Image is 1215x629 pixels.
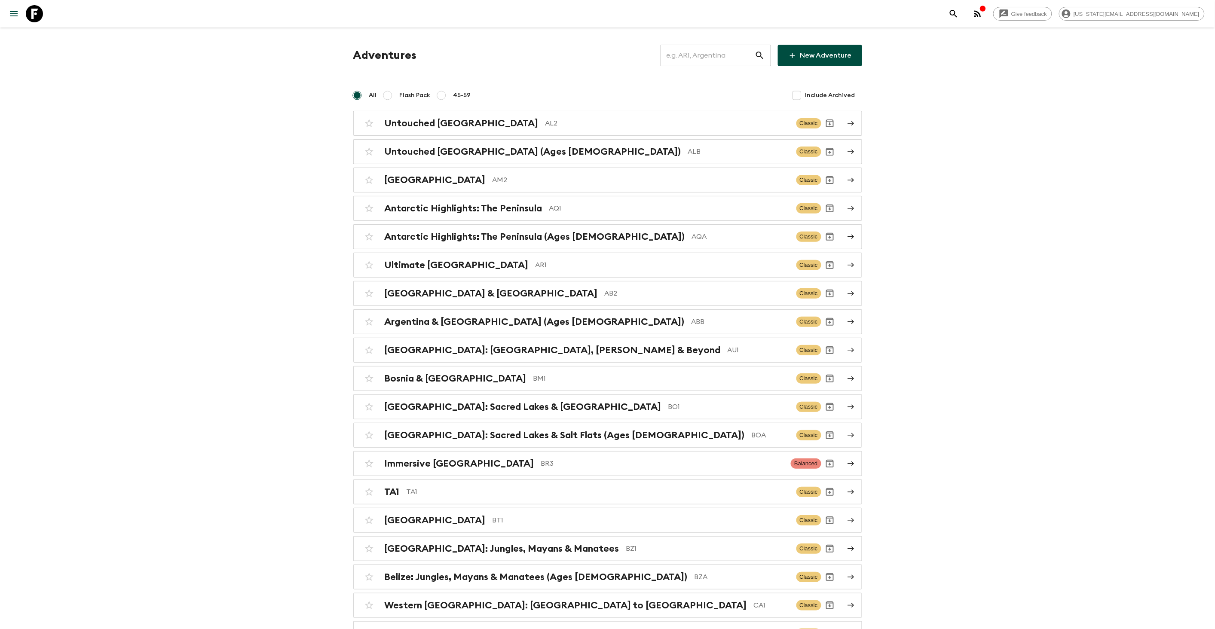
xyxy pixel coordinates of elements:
h2: TA1 [385,486,400,498]
button: Archive [821,597,839,614]
span: Flash Pack [400,91,431,100]
button: Archive [821,427,839,444]
a: [GEOGRAPHIC_DATA]: Jungles, Mayans & ManateesBZ1ClassicArchive [353,536,862,561]
a: Give feedback [993,7,1052,21]
span: Classic [796,317,821,327]
button: Archive [821,568,839,586]
p: BZ1 [626,544,790,554]
span: Classic [796,572,821,582]
p: ALB [688,147,790,157]
p: BZA [695,572,790,582]
p: AM2 [493,175,790,185]
span: All [369,91,377,100]
span: Classic [796,118,821,128]
a: Ultimate [GEOGRAPHIC_DATA]AR1ClassicArchive [353,253,862,278]
p: BT1 [493,515,790,525]
button: Archive [821,228,839,245]
a: [GEOGRAPHIC_DATA] & [GEOGRAPHIC_DATA]AB2ClassicArchive [353,281,862,306]
a: Antarctic Highlights: The Peninsula (Ages [DEMOGRAPHIC_DATA])AQAClassicArchive [353,224,862,249]
p: TA1 [407,487,790,497]
span: 45-59 [453,91,471,100]
p: AQ1 [549,203,790,214]
p: AQA [692,232,790,242]
a: Belize: Jungles, Mayans & Manatees (Ages [DEMOGRAPHIC_DATA])BZAClassicArchive [353,565,862,589]
p: ABB [692,317,790,327]
span: Classic [796,260,821,270]
p: BR3 [541,458,784,469]
h2: Bosnia & [GEOGRAPHIC_DATA] [385,373,526,384]
a: Untouched [GEOGRAPHIC_DATA] (Ages [DEMOGRAPHIC_DATA])ALBClassicArchive [353,139,862,164]
h2: Argentina & [GEOGRAPHIC_DATA] (Ages [DEMOGRAPHIC_DATA]) [385,316,685,327]
a: [GEOGRAPHIC_DATA]: Sacred Lakes & Salt Flats (Ages [DEMOGRAPHIC_DATA])BOAClassicArchive [353,423,862,448]
a: [GEOGRAPHIC_DATA]AM2ClassicArchive [353,168,862,192]
button: Archive [821,512,839,529]
button: Archive [821,200,839,217]
h2: [GEOGRAPHIC_DATA]: Sacred Lakes & Salt Flats (Ages [DEMOGRAPHIC_DATA]) [385,430,745,441]
span: Classic [796,544,821,554]
span: Classic [796,402,821,412]
span: Classic [796,345,821,355]
p: AR1 [536,260,790,270]
p: AU1 [728,345,790,355]
input: e.g. AR1, Argentina [661,43,755,67]
h2: Antarctic Highlights: The Peninsula [385,203,542,214]
p: CA1 [754,600,790,611]
span: Classic [796,373,821,384]
a: Argentina & [GEOGRAPHIC_DATA] (Ages [DEMOGRAPHIC_DATA])ABBClassicArchive [353,309,862,334]
p: BOA [752,430,790,440]
a: [GEOGRAPHIC_DATA]: Sacred Lakes & [GEOGRAPHIC_DATA]BO1ClassicArchive [353,394,862,419]
h2: Untouched [GEOGRAPHIC_DATA] [385,118,539,129]
a: TA1TA1ClassicArchive [353,479,862,504]
button: Archive [821,540,839,557]
span: [US_STATE][EMAIL_ADDRESS][DOMAIN_NAME] [1069,11,1204,17]
h2: [GEOGRAPHIC_DATA] [385,174,486,186]
span: Classic [796,232,821,242]
a: Untouched [GEOGRAPHIC_DATA]AL2ClassicArchive [353,111,862,136]
button: Archive [821,370,839,387]
span: Classic [796,487,821,497]
span: Classic [796,288,821,299]
h2: Antarctic Highlights: The Peninsula (Ages [DEMOGRAPHIC_DATA]) [385,231,685,242]
button: Archive [821,115,839,132]
button: Archive [821,342,839,359]
h2: [GEOGRAPHIC_DATA] & [GEOGRAPHIC_DATA] [385,288,598,299]
h2: [GEOGRAPHIC_DATA]: [GEOGRAPHIC_DATA], [PERSON_NAME] & Beyond [385,345,721,356]
a: Bosnia & [GEOGRAPHIC_DATA]BM1ClassicArchive [353,366,862,391]
span: Classic [796,430,821,440]
span: Classic [796,203,821,214]
span: Classic [796,600,821,611]
span: Give feedback [1007,11,1052,17]
button: search adventures [945,5,962,22]
span: Classic [796,515,821,525]
span: Classic [796,147,821,157]
h2: [GEOGRAPHIC_DATA]: Jungles, Mayans & Manatees [385,543,619,554]
span: Balanced [791,458,821,469]
h2: Ultimate [GEOGRAPHIC_DATA] [385,260,529,271]
a: Antarctic Highlights: The PeninsulaAQ1ClassicArchive [353,196,862,221]
h2: Immersive [GEOGRAPHIC_DATA] [385,458,534,469]
span: Include Archived [805,91,855,100]
button: Archive [821,143,839,160]
button: Archive [821,455,839,472]
button: Archive [821,285,839,302]
h2: Western [GEOGRAPHIC_DATA]: [GEOGRAPHIC_DATA] to [GEOGRAPHIC_DATA] [385,600,747,611]
h2: Belize: Jungles, Mayans & Manatees (Ages [DEMOGRAPHIC_DATA]) [385,571,688,583]
button: Archive [821,256,839,274]
button: Archive [821,398,839,415]
a: [GEOGRAPHIC_DATA]BT1ClassicArchive [353,508,862,533]
p: AB2 [605,288,790,299]
p: BM1 [533,373,790,384]
button: Archive [821,483,839,501]
a: Immersive [GEOGRAPHIC_DATA]BR3BalancedArchive [353,451,862,476]
a: New Adventure [778,45,862,66]
h1: Adventures [353,47,417,64]
a: Western [GEOGRAPHIC_DATA]: [GEOGRAPHIC_DATA] to [GEOGRAPHIC_DATA]CA1ClassicArchive [353,593,862,618]
p: AL2 [545,118,790,128]
button: Archive [821,171,839,189]
h2: Untouched [GEOGRAPHIC_DATA] (Ages [DEMOGRAPHIC_DATA]) [385,146,681,157]
button: Archive [821,313,839,330]
h2: [GEOGRAPHIC_DATA] [385,515,486,526]
h2: [GEOGRAPHIC_DATA]: Sacred Lakes & [GEOGRAPHIC_DATA] [385,401,661,412]
a: [GEOGRAPHIC_DATA]: [GEOGRAPHIC_DATA], [PERSON_NAME] & BeyondAU1ClassicArchive [353,338,862,363]
div: [US_STATE][EMAIL_ADDRESS][DOMAIN_NAME] [1059,7,1205,21]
